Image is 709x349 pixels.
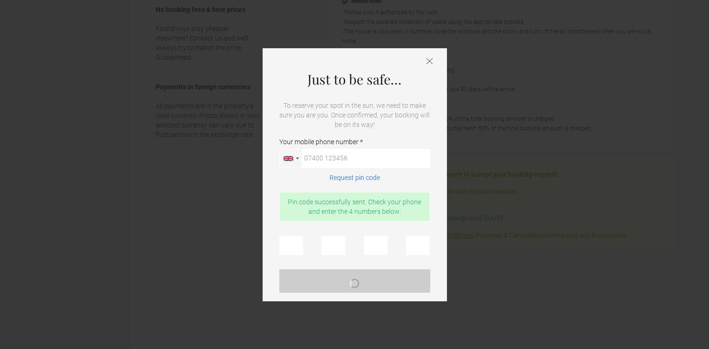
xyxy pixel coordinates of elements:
button: Close [426,58,433,66]
button: Request pin code [324,173,386,182]
span: Your mobile phone number [279,137,363,147]
p: To reserve your spot in the sun, we need to make sure you are you. Once confirmed, your booking w... [279,101,430,129]
h4: Just to be safe… [279,72,430,86]
input: Your mobile phone number [279,149,430,168]
div: Pin code successfully sent. Check your phone and enter the 4 numbers below: [279,192,430,222]
div: United Kingdom: +44 [280,149,302,168]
